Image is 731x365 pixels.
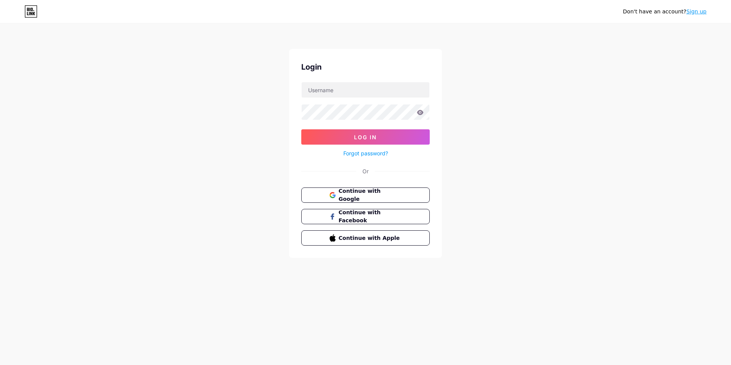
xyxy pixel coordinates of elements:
[301,61,430,73] div: Login
[302,82,429,98] input: Username
[354,134,377,140] span: Log In
[339,234,402,242] span: Continue with Apple
[301,209,430,224] button: Continue with Facebook
[339,187,402,203] span: Continue with Google
[301,187,430,203] button: Continue with Google
[623,8,707,16] div: Don't have an account?
[362,167,369,175] div: Or
[301,230,430,246] button: Continue with Apple
[686,8,707,15] a: Sign up
[301,129,430,145] button: Log In
[343,149,388,157] a: Forgot password?
[339,209,402,225] span: Continue with Facebook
